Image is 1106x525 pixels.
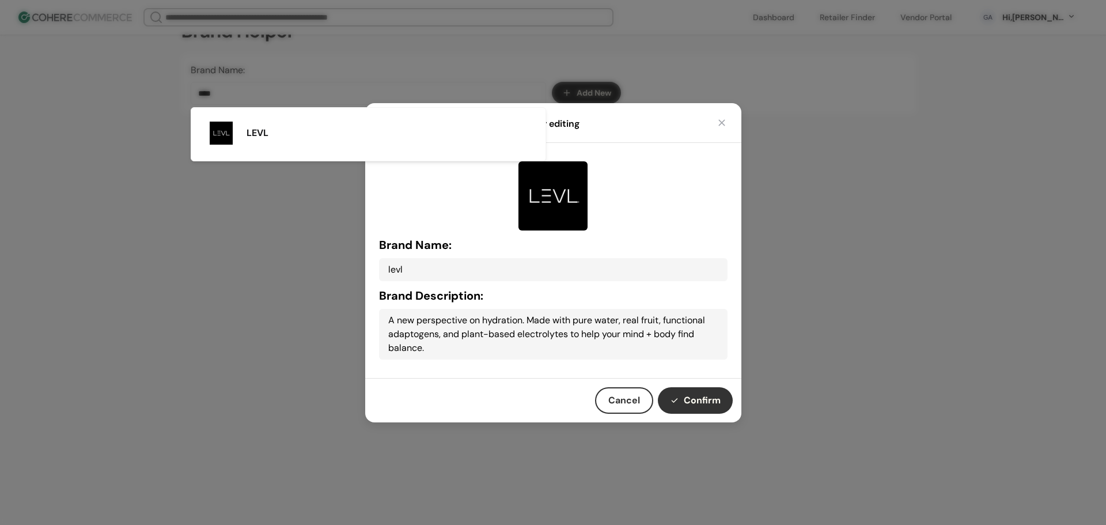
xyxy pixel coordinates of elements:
[595,387,653,414] button: Cancel
[379,258,728,281] div: levl
[379,236,728,254] h5: Brand Name:
[379,309,728,360] div: A new perspective on hydration. Made with pure water, real fruit, functional adaptogens, and plan...
[658,387,733,414] button: Confirm
[210,122,233,145] img: Profile Image
[247,126,268,140] span: LEVL
[379,287,728,304] h5: Brand Description:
